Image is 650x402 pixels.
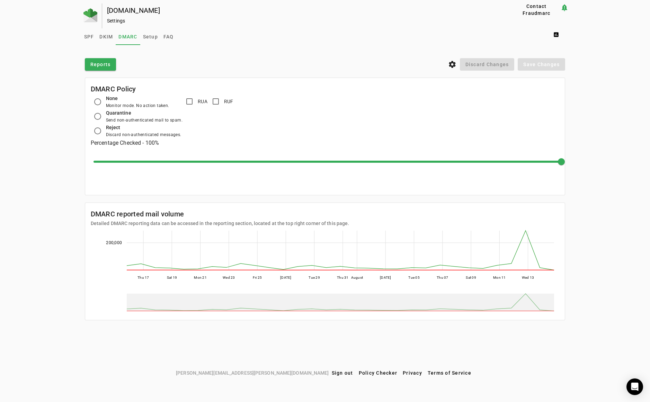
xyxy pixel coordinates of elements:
[359,370,398,376] span: Policy Checker
[513,3,560,16] button: Contact Fraudmarc
[351,276,363,279] text: August
[167,276,177,279] text: Sat 19
[91,208,349,220] mat-card-title: DMARC reported mail volume
[196,98,207,105] label: RUA
[176,369,329,377] span: [PERSON_NAME][EMAIL_ADDRESS][PERSON_NAME][DOMAIN_NAME]
[106,102,169,109] div: Monitor mode. No action taken.
[223,276,235,279] text: Wed 23
[91,83,136,95] mat-card-title: DMARC Policy
[143,34,158,39] span: Setup
[400,367,425,379] button: Privacy
[329,367,356,379] button: Sign out
[90,61,111,68] span: Reports
[448,60,456,69] i: settings
[560,3,569,12] mat-icon: notification_important
[163,34,174,39] span: FAQ
[107,17,491,24] div: Settings
[493,276,506,279] text: Mon 11
[223,98,233,105] label: RUF
[84,34,94,39] span: SPF
[515,3,558,17] span: Contact Fraudmarc
[252,276,262,279] text: Fri 25
[309,276,320,279] text: Tue 29
[194,276,207,279] text: Mon 21
[91,220,349,227] mat-card-subtitle: Detailed DMARC reporting data can be accessed in the reporting section, located at the top right ...
[337,276,349,279] text: Thu 31
[99,34,113,39] span: DKIM
[626,378,643,395] div: Open Intercom Messenger
[522,276,534,279] text: Wed 13
[425,367,474,379] button: Terms of Service
[332,370,353,376] span: Sign out
[380,276,391,279] text: [DATE]
[161,28,177,45] a: FAQ
[280,276,292,279] text: [DATE]
[94,153,562,170] mat-slider: Percent
[91,138,560,148] h3: Percentage Checked - 100%
[106,131,181,138] div: Discard non-authenticated messages.
[437,276,448,279] text: Thu 07
[107,7,491,14] div: [DOMAIN_NAME]
[408,276,420,279] text: Tue 05
[403,370,422,376] span: Privacy
[137,276,149,279] text: Thu 17
[106,109,182,117] div: Quarantine
[106,240,122,245] text: 200,000
[428,370,471,376] span: Terms of Service
[140,28,161,45] a: Setup
[118,34,137,39] span: DMARC
[106,95,169,102] div: None
[85,58,116,71] button: Reports
[356,367,400,379] button: Policy Checker
[106,117,182,124] div: Send non-authenticated mail to spam.
[116,28,140,45] a: DMARC
[106,124,181,131] div: Reject
[97,28,116,45] a: DKIM
[466,276,476,279] text: Sat 09
[81,28,97,45] a: SPF
[83,8,97,22] img: Fraudmarc Logo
